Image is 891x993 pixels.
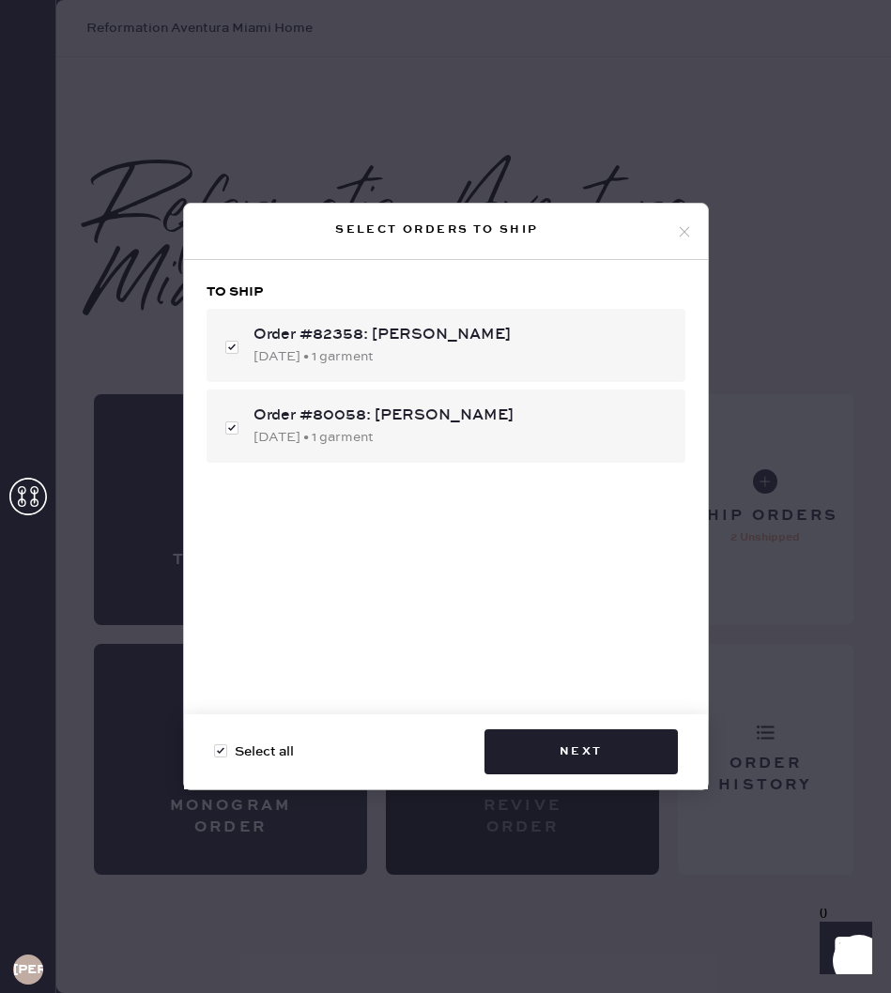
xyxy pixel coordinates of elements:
[253,324,670,346] div: Order #82358: [PERSON_NAME]
[199,219,676,241] div: Select orders to ship
[253,405,670,427] div: Order #80058: [PERSON_NAME]
[340,689,803,713] td: [DATE]
[60,689,340,713] td: 82358
[13,963,43,976] h3: [PERSON_NAME]
[253,427,670,448] div: [DATE] • 1 garment
[60,665,340,689] th: ID
[207,283,685,301] h3: To ship
[484,729,678,774] button: Next
[253,346,670,367] div: [DATE] • 1 garment
[802,909,883,989] iframe: Front Chat
[60,317,192,342] th: ID
[60,342,192,366] td: 936583
[235,741,294,762] span: Select all
[340,665,803,689] th: Order Date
